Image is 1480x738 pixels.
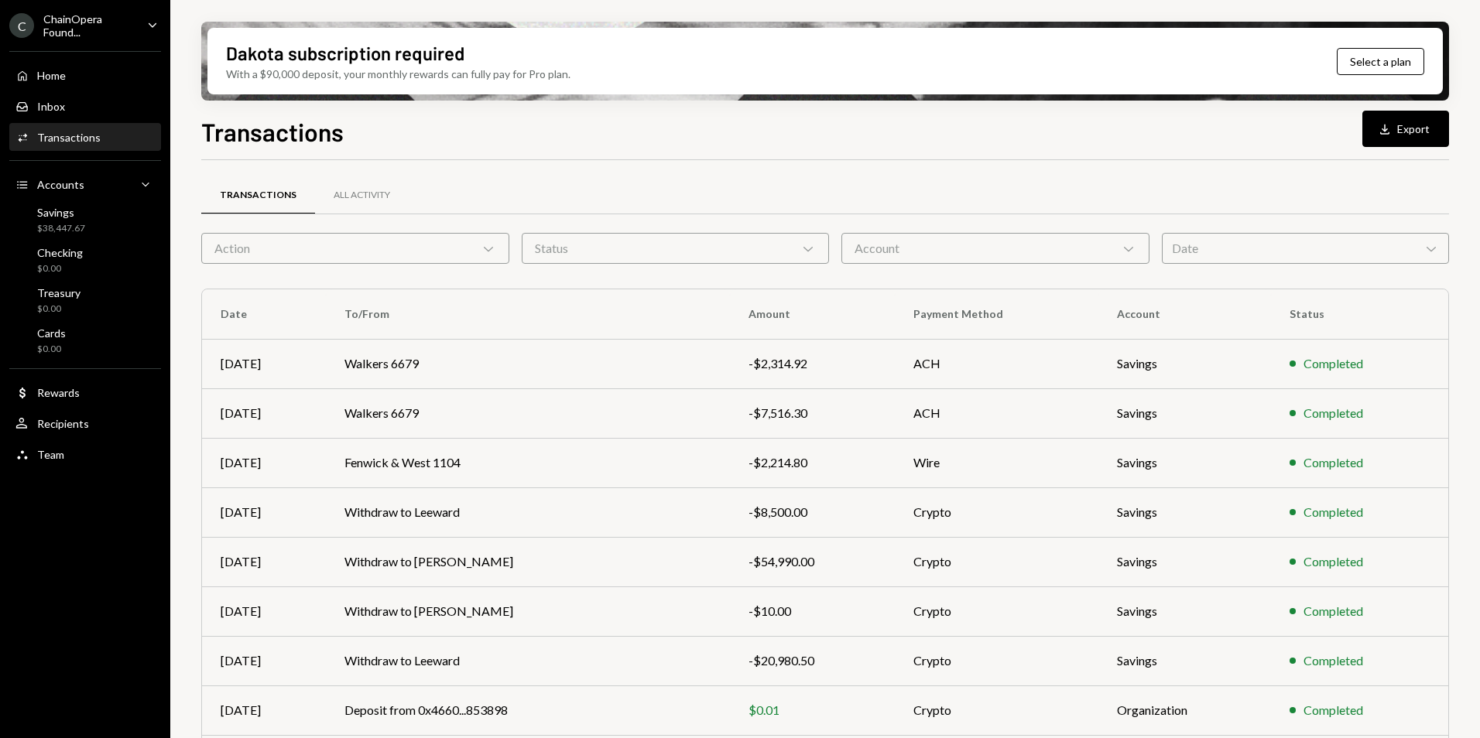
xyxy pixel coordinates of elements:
[326,388,729,438] td: Walkers 6679
[1304,651,1363,670] div: Completed
[895,685,1098,735] td: Crypto
[895,636,1098,685] td: Crypto
[9,92,161,120] a: Inbox
[221,404,307,422] div: [DATE]
[9,123,161,151] a: Transactions
[1098,438,1271,487] td: Savings
[1304,404,1363,422] div: Completed
[1271,289,1448,339] th: Status
[1098,289,1271,339] th: Account
[749,503,876,521] div: -$8,500.00
[9,378,161,406] a: Rewards
[221,453,307,472] div: [DATE]
[202,289,326,339] th: Date
[1304,701,1363,719] div: Completed
[201,116,344,147] h1: Transactions
[9,409,161,437] a: Recipients
[1098,537,1271,586] td: Savings
[1304,602,1363,620] div: Completed
[1098,636,1271,685] td: Savings
[37,262,83,275] div: $0.00
[749,701,876,719] div: $0.01
[749,453,876,472] div: -$2,214.80
[326,438,729,487] td: Fenwick & West 1104
[37,222,85,235] div: $38,447.67
[895,438,1098,487] td: Wire
[730,289,895,339] th: Amount
[841,233,1149,264] div: Account
[9,282,161,319] a: Treasury$0.00
[37,206,85,219] div: Savings
[1304,354,1363,373] div: Completed
[37,326,66,340] div: Cards
[226,66,570,82] div: With a $90,000 deposit, your monthly rewards can fully pay for Pro plan.
[522,233,830,264] div: Status
[334,189,390,202] div: All Activity
[221,602,307,620] div: [DATE]
[1304,453,1363,472] div: Completed
[326,586,729,636] td: Withdraw to [PERSON_NAME]
[37,131,101,144] div: Transactions
[895,339,1098,388] td: ACH
[1098,586,1271,636] td: Savings
[1098,487,1271,537] td: Savings
[326,487,729,537] td: Withdraw to Leeward
[1098,339,1271,388] td: Savings
[9,322,161,359] a: Cards$0.00
[1162,233,1449,264] div: Date
[221,354,307,373] div: [DATE]
[43,12,135,39] div: ChainOpera Found...
[326,289,729,339] th: To/From
[37,448,64,461] div: Team
[1098,685,1271,735] td: Organization
[9,201,161,238] a: Savings$38,447.67
[1362,111,1449,147] button: Export
[749,552,876,571] div: -$54,990.00
[201,176,315,215] a: Transactions
[749,354,876,373] div: -$2,314.92
[326,636,729,685] td: Withdraw to Leeward
[37,343,66,356] div: $0.00
[37,386,80,399] div: Rewards
[37,246,83,259] div: Checking
[37,286,81,299] div: Treasury
[37,69,66,82] div: Home
[326,685,729,735] td: Deposit from 0x4660...853898
[37,417,89,430] div: Recipients
[221,503,307,521] div: [DATE]
[9,440,161,468] a: Team
[749,404,876,422] div: -$7,516.30
[1304,552,1363,571] div: Completed
[220,189,296,202] div: Transactions
[226,40,464,66] div: Dakota subscription required
[221,701,307,719] div: [DATE]
[221,651,307,670] div: [DATE]
[326,339,729,388] td: Walkers 6679
[1304,503,1363,521] div: Completed
[221,552,307,571] div: [DATE]
[315,176,409,215] a: All Activity
[9,61,161,89] a: Home
[9,241,161,278] a: Checking$0.00
[37,178,84,191] div: Accounts
[9,170,161,198] a: Accounts
[326,537,729,586] td: Withdraw to [PERSON_NAME]
[895,289,1098,339] th: Payment Method
[895,537,1098,586] td: Crypto
[201,233,509,264] div: Action
[37,100,65,113] div: Inbox
[1337,48,1424,75] button: Select a plan
[895,487,1098,537] td: Crypto
[749,602,876,620] div: -$10.00
[749,651,876,670] div: -$20,980.50
[895,586,1098,636] td: Crypto
[9,13,34,38] div: C
[37,302,81,316] div: $0.00
[1098,388,1271,438] td: Savings
[895,388,1098,438] td: ACH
